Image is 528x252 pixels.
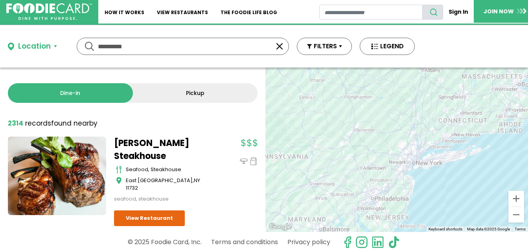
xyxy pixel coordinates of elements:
[360,38,415,55] button: LEGEND
[8,119,98,129] div: found nearby
[114,195,212,203] div: seafood, steakhouse
[372,236,384,248] img: linkedin.svg
[422,5,443,20] button: search
[267,222,293,232] a: Open this area in Google Maps (opens a new window)
[116,177,122,184] img: map_icon.svg
[8,119,23,128] strong: 2314
[116,166,122,173] img: cutlery_icon.svg
[18,41,51,52] div: Location
[267,222,293,232] img: Google
[114,137,212,163] a: [PERSON_NAME] Steakhouse
[126,177,212,192] div: ,
[8,41,57,52] button: Location
[128,235,202,249] p: © 2025 Foodie Card, Inc.
[194,177,200,184] span: NY
[297,38,352,55] button: FILTERS
[515,227,526,231] a: Terms
[126,184,138,192] span: 11732
[126,166,212,173] div: seafood, steakhouse
[240,157,248,165] img: dinein_icon.svg
[25,119,51,128] span: records
[250,157,258,165] img: pickup_icon.svg
[133,83,258,103] a: Pickup
[126,177,193,184] span: East [GEOGRAPHIC_DATA]
[508,191,524,206] button: Zoom in
[341,236,354,248] svg: check us out on facebook
[443,5,474,19] a: Sign In
[8,83,133,103] a: Dine-in
[211,235,278,249] a: Terms and conditions
[388,236,400,248] img: tiktok.svg
[508,207,524,223] button: Zoom out
[6,3,92,20] img: FoodieCard; Eat, Drink, Save, Donate
[429,226,462,232] button: Keyboard shortcuts
[319,5,422,20] input: restaurant search
[114,210,185,226] a: View Restaurant
[467,227,510,231] span: Map data ©2025 Google
[287,235,330,249] a: Privacy policy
